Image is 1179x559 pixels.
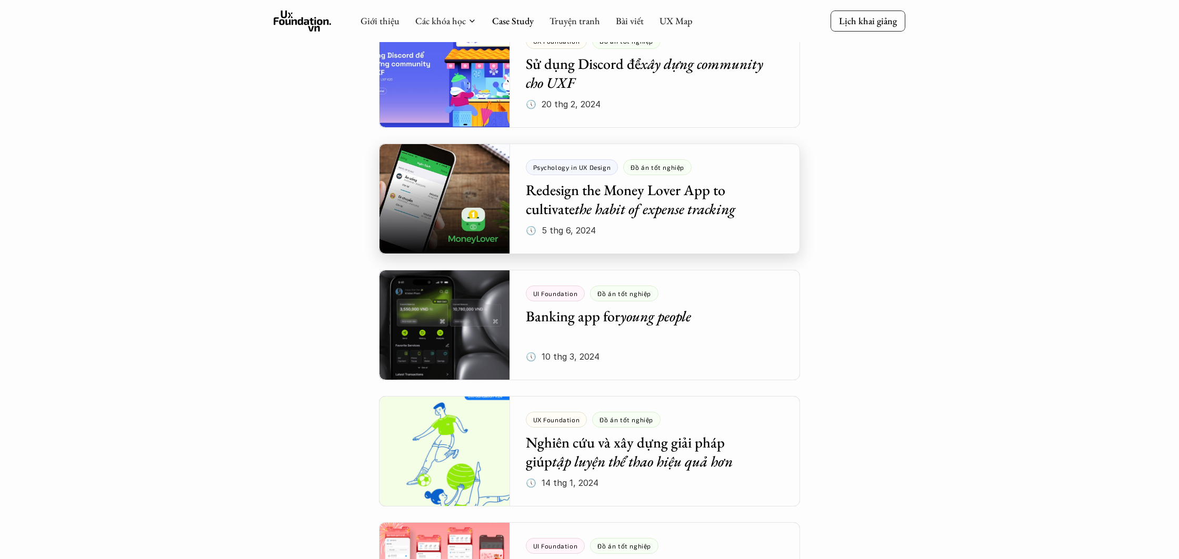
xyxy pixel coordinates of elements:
[839,15,897,27] p: Lịch khai giảng
[379,17,800,128] a: Sử dụng Discord đểxây dựng community cho UXF🕔 20 thg 2, 2024
[831,11,905,31] a: Lịch khai giảng
[660,15,693,27] a: UX Map
[379,270,800,380] a: Banking app foryoung people🕔 10 thg 3, 2024
[616,15,644,27] a: Bài viết
[361,15,399,27] a: Giới thiệu
[492,15,534,27] a: Case Study
[415,15,466,27] a: Các khóa học
[379,144,800,254] a: Redesign the Money Lover App to cultivatethe habit of expense tracking🕔 5 thg 6, 2024
[379,396,800,506] a: Nghiên cứu và xây dựng giải pháp giúptập luyện thể thao hiệu quả hơn🕔 14 thg 1, 2024
[549,15,600,27] a: Truyện tranh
